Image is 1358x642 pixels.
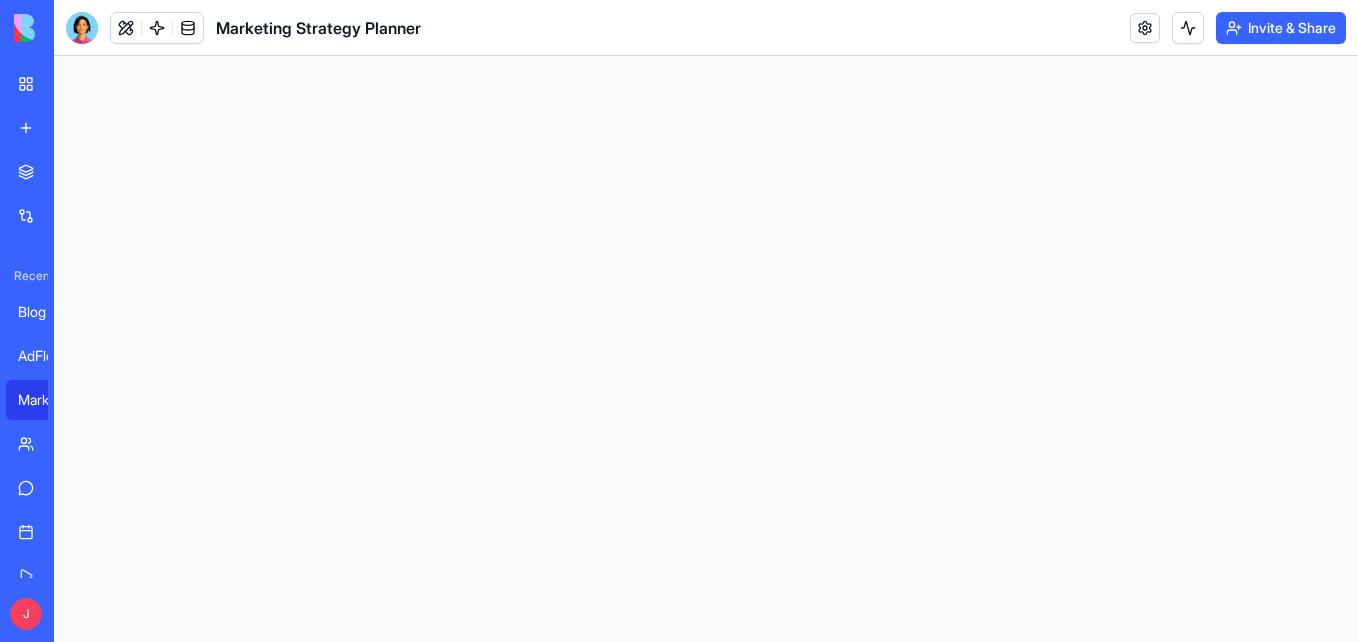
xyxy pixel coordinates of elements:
[1216,12,1346,44] button: Invite & Share
[6,268,48,284] span: Recent
[6,292,86,332] a: Blog Writer & Optimizer
[18,302,74,322] div: Blog Writer & Optimizer
[14,14,138,42] img: logo
[18,346,74,366] div: AdFlow AI
[10,598,42,630] span: J
[6,336,86,376] a: AdFlow AI
[216,16,421,40] span: Marketing Strategy Planner
[6,380,86,420] a: Marketing Strategy Planner
[18,390,74,410] div: Marketing Strategy Planner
